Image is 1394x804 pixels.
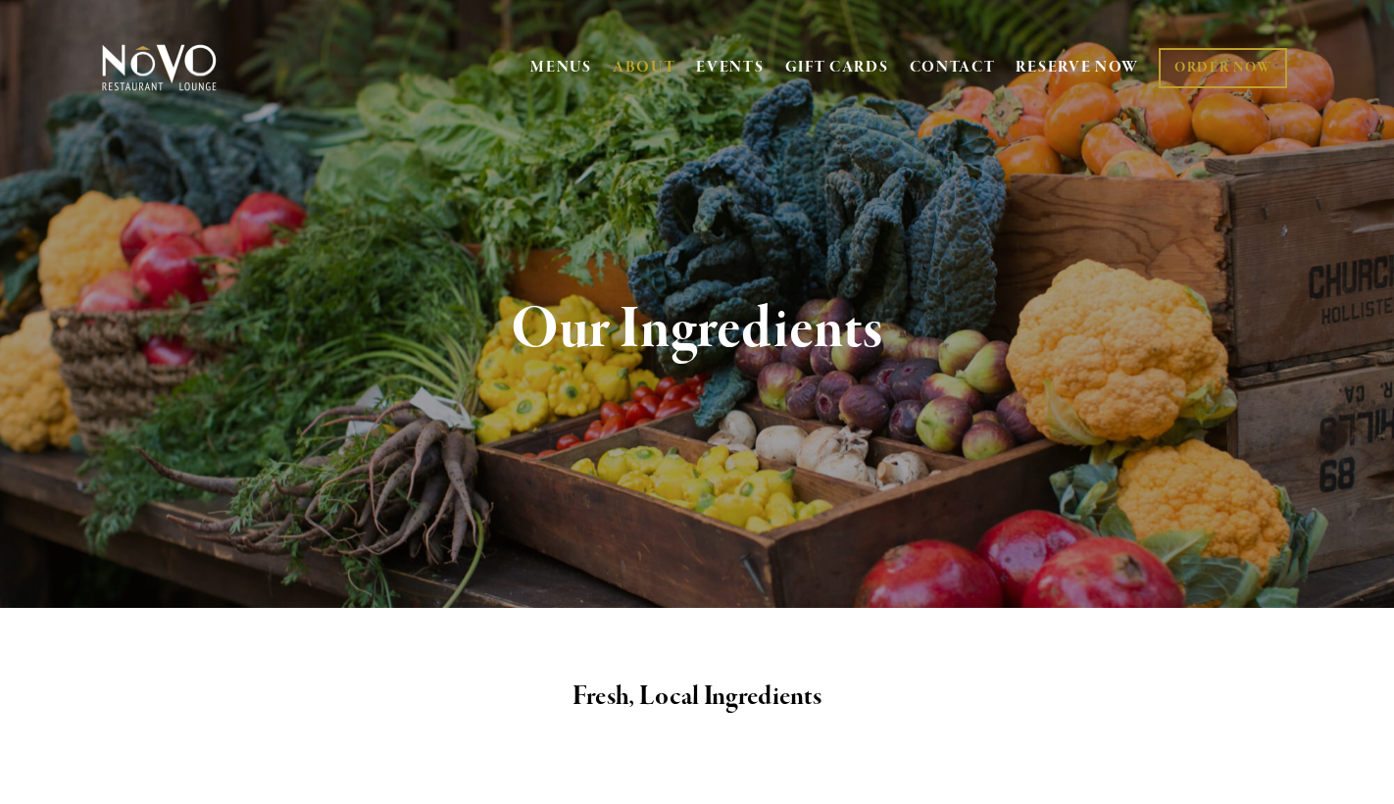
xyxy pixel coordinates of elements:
[511,292,884,367] strong: Our Ingredients
[98,43,221,92] img: Novo Restaurant &amp; Lounge
[613,58,676,77] a: ABOUT
[1016,49,1139,86] a: RESERVE NOW
[910,49,996,86] a: CONTACT
[785,49,889,86] a: GIFT CARDS
[134,677,1261,718] h2: Fresh, Local Ingredients
[1159,48,1287,88] a: ORDER NOW
[530,58,592,77] a: MENUS
[696,58,764,77] a: EVENTS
